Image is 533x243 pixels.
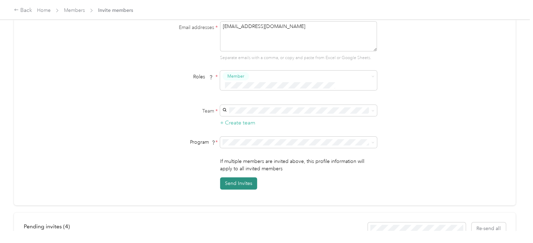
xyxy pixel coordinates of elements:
[368,222,506,235] div: Resend all invitations
[24,223,70,230] span: Pending invites
[220,21,377,51] textarea: [EMAIL_ADDRESS][DOMAIN_NAME]
[37,7,51,13] a: Home
[220,119,255,127] button: + Create team
[222,72,249,81] button: Member
[130,107,218,115] label: Team
[130,24,218,31] label: Email addresses
[220,177,257,190] button: Send Invites
[63,223,70,230] span: ( 4 )
[472,222,506,235] button: Re-send all
[24,222,75,235] div: left-menu
[191,71,216,82] span: Roles
[130,138,218,146] div: Program
[24,222,506,235] div: info-bar
[220,55,377,61] p: Separate emails with a comma, or copy and paste from Excel or Google Sheets.
[98,7,133,14] span: Invite members
[64,7,85,13] a: Members
[220,158,377,172] p: If multiple members are invited above, this profile information will apply to all invited members
[494,204,533,243] iframe: Everlance-gr Chat Button Frame
[227,73,244,79] span: Member
[14,6,32,15] div: Back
